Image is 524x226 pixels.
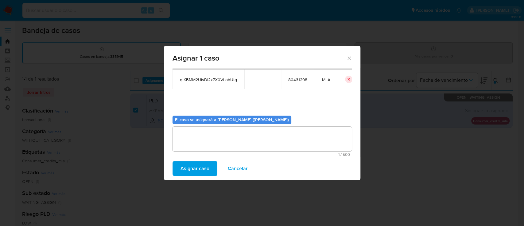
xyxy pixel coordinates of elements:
span: MLA [322,77,330,82]
span: Cancelar [228,162,248,175]
button: Cancelar [220,161,256,176]
div: assign-modal [164,46,360,180]
span: qtKBMM2UisDI2x7X0VLobUtg [180,77,237,82]
button: Cerrar ventana [346,55,352,61]
span: Asignar 1 caso [173,54,347,62]
span: Asignar caso [180,162,209,175]
span: Máximo 500 caracteres [174,153,350,157]
b: El caso se asignará a [PERSON_NAME] ([PERSON_NAME]) [175,117,289,123]
button: Asignar caso [173,161,217,176]
span: 80431298 [288,77,307,82]
button: icon-button [345,76,352,83]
